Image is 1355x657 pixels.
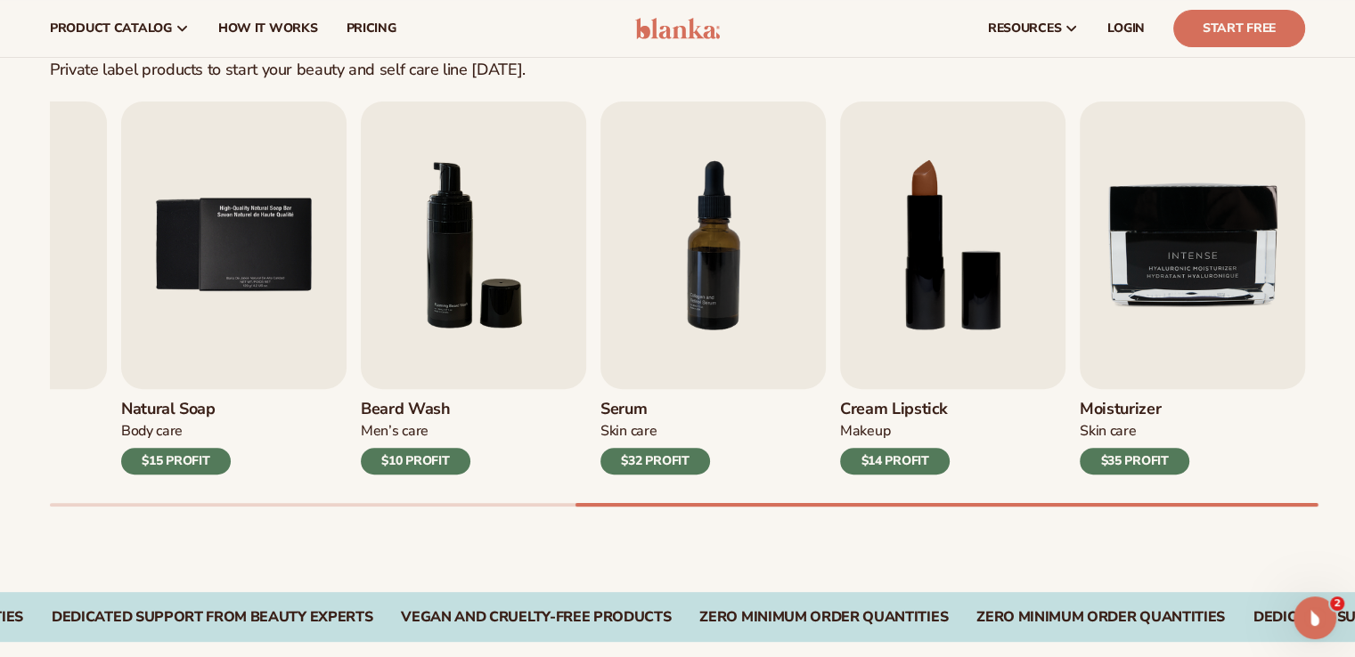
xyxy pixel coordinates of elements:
[218,21,318,36] span: How It Works
[600,448,710,474] div: $32 PROFIT
[401,609,671,626] div: Vegan and Cruelty-Free Products
[840,400,950,419] h3: Cream Lipstick
[361,448,470,474] div: $10 PROFIT
[50,21,172,36] span: product catalog
[1080,448,1189,474] div: $35 PROFIT
[600,422,710,441] div: Skin Care
[840,422,950,441] div: Makeup
[361,422,470,441] div: Men’s Care
[988,21,1061,36] span: resources
[699,609,948,626] div: Zero Minimum Order QuantitieS
[1080,101,1305,474] a: 9 / 9
[121,101,347,474] a: 5 / 9
[1080,400,1189,419] h3: Moisturizer
[346,21,396,36] span: pricing
[121,422,231,441] div: Body Care
[976,609,1225,626] div: Zero Minimum Order QuantitieS
[1107,21,1145,36] span: LOGIN
[1080,422,1189,441] div: Skin Care
[361,101,586,474] a: 6 / 9
[121,400,231,419] h3: Natural Soap
[600,400,710,419] h3: Serum
[121,448,231,474] div: $15 PROFIT
[635,18,720,39] img: logo
[600,101,826,474] a: 7 / 9
[1330,596,1344,611] span: 2
[840,101,1065,474] a: 8 / 9
[50,61,526,80] div: Private label products to start your beauty and self care line [DATE].
[52,609,372,626] div: DEDICATED SUPPORT FROM BEAUTY EXPERTS
[1294,596,1336,639] iframe: Intercom live chat
[1173,10,1305,47] a: Start Free
[361,400,470,419] h3: Beard Wash
[840,448,950,474] div: $14 PROFIT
